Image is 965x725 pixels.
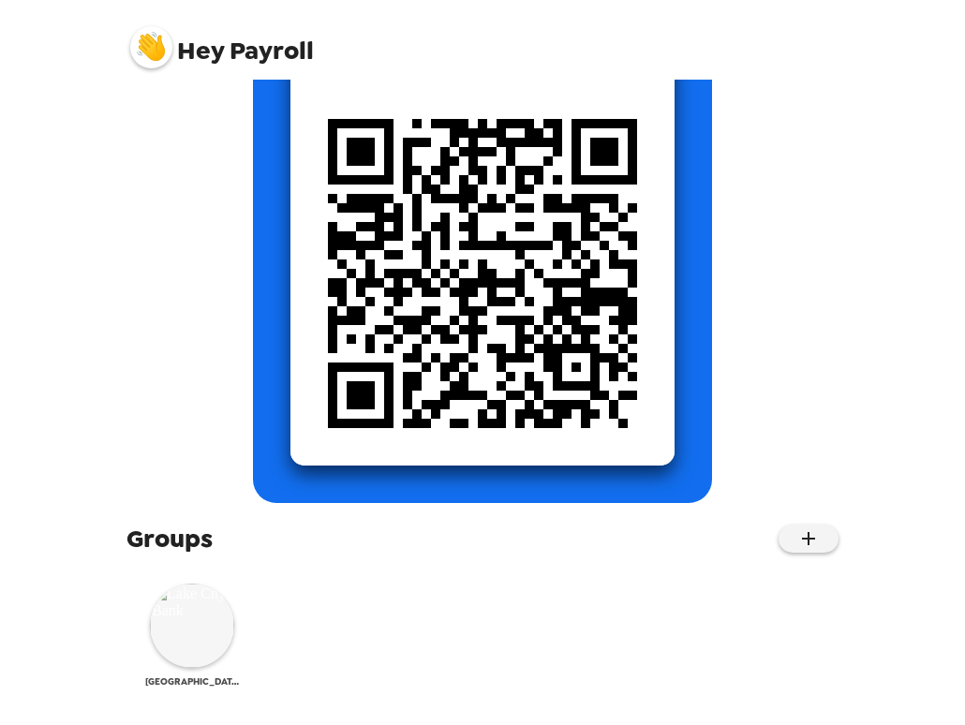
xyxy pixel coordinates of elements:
[145,675,239,688] span: [GEOGRAPHIC_DATA]
[177,34,224,67] span: Hey
[130,26,172,68] img: profile pic
[290,81,675,466] img: qr code
[150,584,234,668] img: Lake City Bank
[126,522,213,555] span: Groups
[130,17,314,64] span: Payroll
